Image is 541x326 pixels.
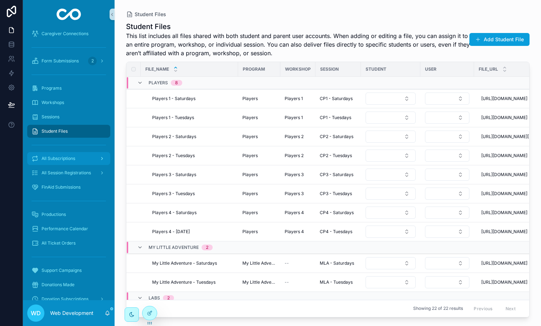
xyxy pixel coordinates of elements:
span: [URL][DOMAIN_NAME] [481,172,527,178]
span: Programs [42,85,62,91]
a: CP3 - Saturdays [320,172,357,178]
a: Players [242,229,276,235]
a: All Session Registrations [27,166,110,179]
div: 8 [175,80,178,86]
span: Players [242,134,258,140]
span: [URL][DOMAIN_NAME] [481,279,527,285]
span: Players 3 - Saturdays [152,172,196,178]
span: [URL][DOMAIN_NAME] [481,229,527,235]
span: Players 2 [285,134,304,140]
a: CP2 - Tuesdays [320,153,357,159]
a: Players 3 [285,172,311,178]
button: Select Button [366,226,416,238]
button: Select Button [366,112,416,124]
a: All Ticket Orders [27,237,110,250]
span: MLA - Saturdays [320,260,354,266]
button: Select Button [366,188,416,200]
span: FinAid Submissions [42,184,81,190]
a: Donations Made [27,278,110,291]
a: My Little Adventure [242,279,276,285]
span: Productions [42,212,66,217]
p: Web Development [50,310,93,317]
button: Select Button [366,257,416,269]
button: Add Student File [469,33,530,46]
a: My Little Adventure - Saturdays [149,258,234,269]
a: Players [242,96,276,101]
a: Select Button [365,225,416,238]
span: LABS [149,295,160,301]
button: Select Button [425,131,469,143]
span: Workshops [42,100,64,105]
span: Student Files [135,11,166,18]
a: Select Button [365,149,416,162]
span: Players 2 [285,153,304,159]
a: Select Button [425,149,470,162]
span: Donation Subscriptions [42,296,88,302]
a: Select Button [425,92,470,105]
span: Showing 22 of 22 results [413,306,463,312]
span: Players 1 [285,96,303,101]
button: Select Button [425,226,469,238]
span: Players [242,172,258,178]
a: Programs [27,82,110,95]
span: [URL][DOMAIN_NAME] [481,191,527,197]
span: All Ticket Orders [42,240,76,246]
a: Players 1 [285,115,311,121]
div: 2 [88,57,97,65]
span: My Little Adventure - Tuesdays [152,279,216,285]
a: My Little Adventure - Tuesdays [149,277,234,288]
span: Players 2 - Saturdays [152,134,196,140]
a: Select Button [365,206,416,219]
a: Select Button [425,168,470,181]
a: CP2 - Saturdays [320,134,357,140]
a: Select Button [365,187,416,200]
span: WD [31,309,41,317]
span: Program [243,66,265,72]
button: Select Button [366,169,416,181]
div: scrollable content [23,29,115,300]
span: This list includes all files shared with both student and parent user accounts. When adding or ed... [126,32,476,57]
button: Select Button [425,112,469,124]
span: Players [242,191,258,197]
span: -- [285,279,289,285]
a: Players 2 [285,153,311,159]
span: Players 3 [285,191,304,197]
span: CP1 - Tuesdays [320,115,351,121]
a: Players [242,210,276,216]
a: Workshops [27,96,110,109]
a: Players 2 - Saturdays [149,131,234,142]
a: Select Button [365,257,416,270]
span: Student Files [42,128,68,134]
span: Players 4 - [DATE] [152,229,190,235]
button: Select Button [425,188,469,200]
a: Support Campaigns [27,264,110,277]
div: 2 [167,295,170,301]
span: CP3 - Saturdays [320,172,353,178]
a: Select Button [365,130,416,143]
a: Players 4 [285,229,311,235]
a: Players [242,172,276,178]
span: [URL][DOMAIN_NAME] [481,115,527,121]
a: -- [285,260,311,266]
span: CP1 - Saturdays [320,96,353,101]
a: Student Files [126,11,166,18]
a: Players 4 - [DATE] [149,226,234,237]
a: Select Button [365,276,416,289]
h1: Student Files [126,22,476,32]
span: Sessions [42,114,59,120]
span: My Little Adventure [149,245,199,250]
span: Players 1 - Saturdays [152,96,195,101]
span: Form Submissions [42,58,79,64]
span: Players 1 [285,115,303,121]
a: Sessions [27,110,110,123]
a: Players 3 [285,191,311,197]
a: Players [242,115,276,121]
span: CP3 - Tuesdays [320,191,352,197]
a: CP1 - Saturdays [320,96,357,101]
span: Players [242,229,258,235]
